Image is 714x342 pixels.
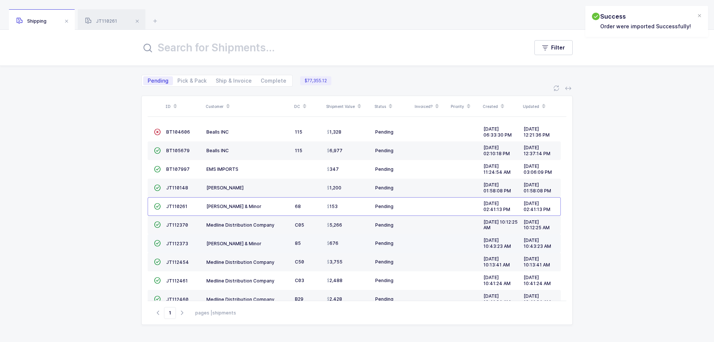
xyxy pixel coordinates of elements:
div: Shipment Value [326,100,370,113]
div: DC [294,100,322,113]
span: [DATE] 10:43:23 AM [524,237,551,249]
span: Pending [375,278,393,283]
span: JT112460 [166,297,189,302]
span: Pending [375,204,393,209]
span: [DATE] 10:12:25 AM [524,219,550,231]
span: Pending [148,78,168,83]
span: Pending [375,148,393,153]
span:  [154,259,161,265]
span: Go to [164,307,176,319]
div: Invoiced? [415,100,446,113]
span: Pending [375,129,393,135]
span: 1,200 [327,185,341,191]
span: JT112461 [166,278,188,284]
span: Pick & Pack [177,78,207,83]
span: JT110148 [166,185,188,191]
span: JT110261 [85,18,117,24]
span: Complete [261,78,286,83]
span: Pending [375,240,393,246]
span: [DATE] 03:06:09 PM [524,163,552,175]
div: pages | shipments [195,310,236,316]
div: Priority [451,100,478,113]
span: EMS IMPORTS [206,166,238,172]
span: 2,488 [327,278,342,284]
span:  [154,278,161,283]
span:  [154,204,161,209]
span:  [154,166,161,172]
span: Pending [375,185,393,191]
span: C03 [295,278,304,283]
span: Bealls INC [206,129,229,135]
span: 153 [327,204,338,210]
span: [DATE] 10:43:23 AM [483,237,511,249]
span: JT112454 [166,259,189,265]
span: BT107997 [166,166,190,172]
span: BT105679 [166,148,190,153]
span: Medline Distribution Company [206,259,274,265]
span: C05 [295,222,304,228]
span: [PERSON_NAME] [206,185,244,191]
span: [DATE] 12:37:14 PM [524,145,550,156]
div: Created [483,100,518,113]
span: Filter [551,44,565,51]
span:  [154,240,161,246]
span: [DATE] 11:24:54 AM [483,163,511,175]
span: C50 [295,259,304,265]
span: 347 [327,166,339,172]
span: Medline Distribution Company [206,297,274,302]
button: Filter [534,40,573,55]
h2: Success [600,12,691,21]
span: Pending [375,259,393,265]
span: JT110261 [166,204,187,209]
span: Shipping [16,18,46,24]
span:  [154,185,161,191]
span: [DATE] 12:21:36 PM [524,126,550,138]
span: JT112373 [166,241,188,246]
div: Updated [523,100,559,113]
span: [DATE] 10:41:24 AM [524,293,551,305]
span: 676 [327,240,338,246]
span: B29 [295,296,303,302]
span: Pending [375,296,393,302]
input: Search for Shipments... [141,39,520,57]
span: Pending [375,222,393,228]
span: 68 [295,204,301,209]
span: JT112370 [166,222,188,228]
span:  [154,148,161,153]
span: [DATE] 10:41:24 AM [524,275,551,286]
span: Pending [375,166,393,172]
span: 115 [295,148,302,153]
span: [DATE] 02:41:13 PM [483,201,510,212]
span: Ship & Invoice [216,78,252,83]
span: 2,428 [327,296,342,302]
span: BT104606 [166,129,190,135]
span:  [154,222,161,227]
span:  [154,296,161,302]
span: 5,266 [327,222,342,228]
span: [PERSON_NAME] & Minor [206,204,261,209]
span: [DATE] 10:41:24 AM [483,293,511,305]
span: 115 [295,129,302,135]
span: [DATE] 10:41:24 AM [483,275,511,286]
span: Bealls INC [206,148,229,153]
span: [DATE] 06:33:30 PM [483,126,512,138]
p: Order were imported Successfully! [600,22,691,30]
span:  [154,129,161,135]
div: Customer [206,100,290,113]
div: ID [165,100,201,113]
div: Status [374,100,410,113]
span: [DATE] 01:58:08 PM [524,182,551,194]
span: [DATE] 10:13:41 AM [483,256,510,268]
span: [DATE] 10:13:41 AM [524,256,550,268]
span: [DATE] 10:12:25 AM [483,219,518,231]
span: Medline Distribution Company [206,278,274,284]
span: 85 [295,240,301,246]
span: $77,355.12 [300,76,331,85]
span: [DATE] 02:10:18 PM [483,145,510,156]
span: Medline Distribution Company [206,222,274,228]
span: [PERSON_NAME] & Minor [206,241,261,246]
span: 1,328 [327,129,341,135]
span: [DATE] 01:58:08 PM [483,182,511,194]
span: 6,977 [327,148,342,154]
span: [DATE] 02:41:13 PM [524,201,550,212]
